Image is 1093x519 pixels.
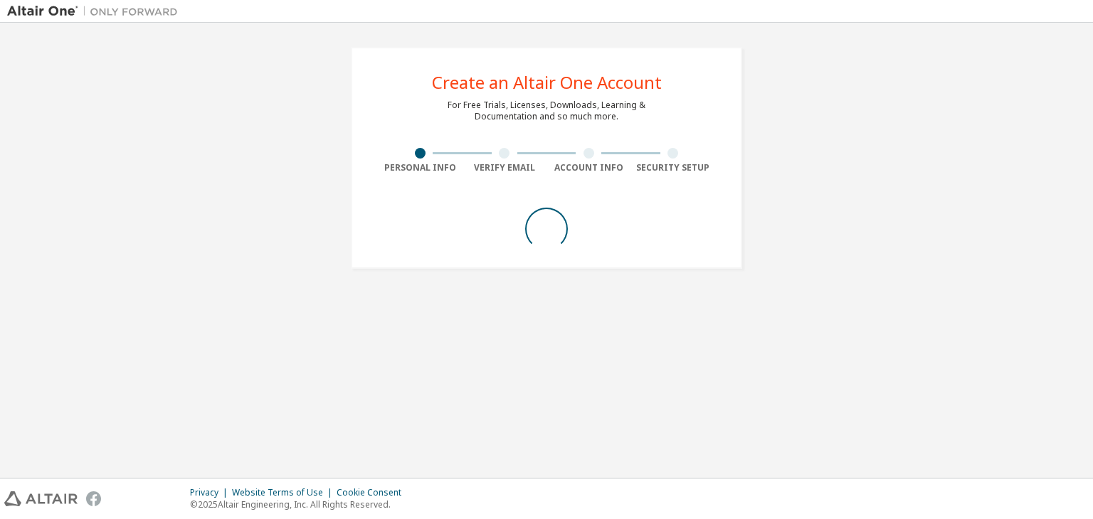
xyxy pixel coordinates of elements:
[232,487,337,498] div: Website Terms of Use
[86,491,101,506] img: facebook.svg
[448,100,645,122] div: For Free Trials, Licenses, Downloads, Learning & Documentation and so much more.
[546,162,631,173] div: Account Info
[7,4,185,18] img: Altair One
[337,487,410,498] div: Cookie Consent
[463,162,547,173] div: Verify Email
[4,491,78,506] img: altair_logo.svg
[190,487,232,498] div: Privacy
[631,162,716,173] div: Security Setup
[190,498,410,510] p: © 2025 Altair Engineering, Inc. All Rights Reserved.
[378,162,463,173] div: Personal Info
[432,74,662,91] div: Create an Altair One Account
